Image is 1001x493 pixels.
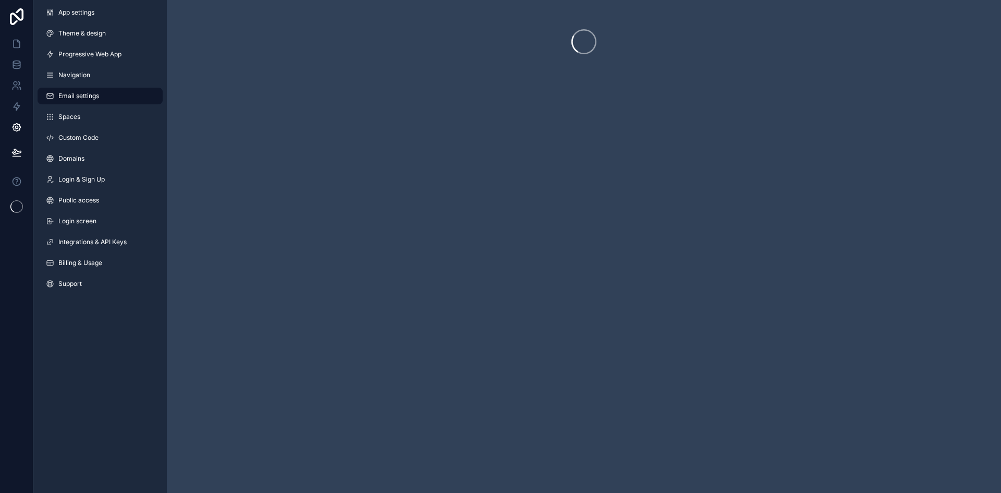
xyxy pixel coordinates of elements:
a: Public access [38,192,163,209]
span: App settings [58,8,94,17]
a: Progressive Web App [38,46,163,63]
span: Theme & design [58,29,106,38]
span: Domains [58,154,84,163]
span: Spaces [58,113,80,121]
a: Navigation [38,67,163,83]
a: Integrations & API Keys [38,234,163,250]
a: Support [38,275,163,292]
span: Email settings [58,92,99,100]
a: Login & Sign Up [38,171,163,188]
a: Billing & Usage [38,255,163,271]
a: Theme & design [38,25,163,42]
span: Billing & Usage [58,259,102,267]
a: Email settings [38,88,163,104]
a: App settings [38,4,163,21]
span: Navigation [58,71,90,79]
span: Support [58,280,82,288]
span: Login screen [58,217,96,225]
span: Custom Code [58,134,99,142]
span: Login & Sign Up [58,175,105,184]
a: Login screen [38,213,163,230]
a: Domains [38,150,163,167]
a: Custom Code [38,129,163,146]
span: Progressive Web App [58,50,121,58]
a: Spaces [38,109,163,125]
span: Integrations & API Keys [58,238,127,246]
span: Public access [58,196,99,205]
